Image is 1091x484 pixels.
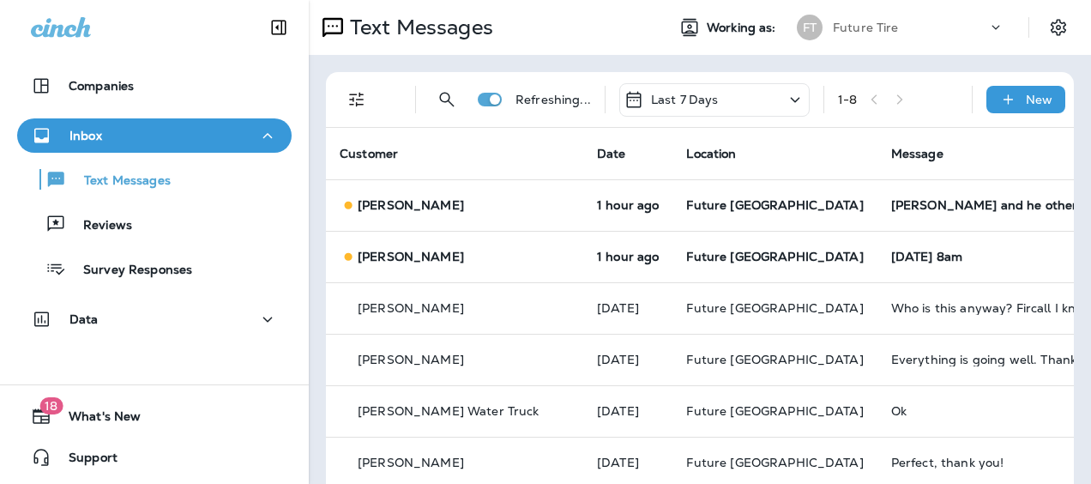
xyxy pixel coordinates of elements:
button: 18What's New [17,399,292,433]
button: Survey Responses [17,251,292,287]
span: Future [GEOGRAPHIC_DATA] [686,352,863,367]
p: Survey Responses [66,263,192,279]
div: FT [797,15,823,40]
p: Reviews [66,218,132,234]
span: Support [51,451,118,471]
span: Future [GEOGRAPHIC_DATA] [686,249,863,264]
button: Companies [17,69,292,103]
button: Data [17,302,292,336]
span: What's New [51,409,141,430]
span: Location [686,146,736,161]
button: Support [17,440,292,475]
span: Future [GEOGRAPHIC_DATA] [686,455,863,470]
p: Companies [69,79,134,93]
button: Filters [340,82,374,117]
span: 18 [39,397,63,414]
p: Text Messages [67,173,171,190]
p: Future Tire [833,21,899,34]
p: Inbox [69,129,102,142]
span: Future [GEOGRAPHIC_DATA] [686,403,863,419]
p: Sep 19, 2025 10:36 AM [597,456,659,469]
p: Sep 26, 2025 08:27 AM [597,198,659,212]
p: [PERSON_NAME] [358,301,464,315]
p: New [1026,93,1052,106]
span: Working as: [707,21,780,35]
button: Collapse Sidebar [255,10,303,45]
p: [PERSON_NAME] [358,353,464,366]
p: [PERSON_NAME] [358,198,464,212]
p: Sep 23, 2025 03:07 PM [597,301,659,315]
span: Future [GEOGRAPHIC_DATA] [686,197,863,213]
p: Sep 23, 2025 08:25 AM [597,353,659,366]
p: [PERSON_NAME] [358,456,464,469]
p: Data [69,312,99,326]
button: Search Messages [430,82,464,117]
button: Settings [1043,12,1074,43]
p: [PERSON_NAME] Water Truck [358,404,539,418]
span: Customer [340,146,398,161]
p: [PERSON_NAME] [358,250,464,263]
p: Refreshing... [515,93,591,106]
span: Date [597,146,626,161]
button: Text Messages [17,161,292,197]
span: Future [GEOGRAPHIC_DATA] [686,300,863,316]
span: Message [891,146,943,161]
button: Reviews [17,206,292,242]
div: 1 - 8 [838,93,857,106]
p: Sep 26, 2025 08:26 AM [597,250,659,263]
button: Inbox [17,118,292,153]
p: Sep 20, 2025 04:20 PM [597,404,659,418]
p: Last 7 Days [651,93,719,106]
p: Text Messages [343,15,493,40]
